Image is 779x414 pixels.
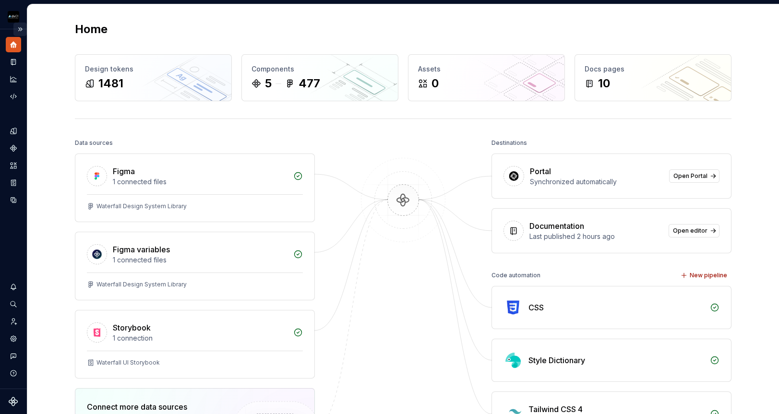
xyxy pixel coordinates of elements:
a: Assets [6,158,21,173]
div: 1 connected files [113,255,288,265]
div: Code automation [491,269,540,282]
div: 5 [265,76,272,91]
a: Home [6,37,21,52]
div: Portal [530,166,551,177]
button: Notifications [6,279,21,295]
div: Data sources [75,136,113,150]
a: Docs pages10 [575,54,731,101]
button: Contact support [6,348,21,364]
div: 0 [431,76,439,91]
div: 1 connected files [113,177,288,187]
a: Storybook1 connectionWaterfall UI Storybook [75,310,315,379]
div: Figma variables [113,244,170,255]
button: Search ⌘K [6,296,21,312]
div: 1481 [98,76,123,91]
img: 7a0241b0-c510-47ef-86be-6cc2f0d29437.png [8,11,19,23]
a: Open Portal [669,169,719,183]
a: Settings [6,331,21,346]
h2: Home [75,22,108,37]
a: Components5477 [241,54,398,101]
button: Expand sidebar [13,23,27,36]
a: Analytics [6,71,21,87]
span: Open Portal [673,172,707,180]
a: Design tokens1481 [75,54,232,101]
a: Figma1 connected filesWaterfall Design System Library [75,154,315,222]
div: Design tokens [85,64,222,74]
div: Components [252,64,388,74]
div: Connect more data sources [87,401,216,413]
div: Waterfall Design System Library [96,281,187,288]
div: 10 [598,76,610,91]
div: Synchronized automatically [530,177,663,187]
a: Figma variables1 connected filesWaterfall Design System Library [75,232,315,300]
a: Data sources [6,192,21,208]
div: Last published 2 hours ago [529,232,663,241]
div: Storybook [113,322,151,333]
div: 477 [299,76,320,91]
div: Documentation [529,220,584,232]
span: New pipeline [690,272,727,279]
a: Components [6,141,21,156]
a: Assets0 [408,54,565,101]
div: Docs pages [585,64,721,74]
div: CSS [528,302,544,313]
a: Design tokens [6,123,21,139]
div: Waterfall Design System Library [96,202,187,210]
div: 1 connection [113,333,288,343]
div: Assets [418,64,555,74]
div: Destinations [491,136,527,150]
svg: Supernova Logo [9,397,18,406]
div: Waterfall UI Storybook [96,359,160,367]
div: Figma [113,166,135,177]
a: Open editor [669,224,719,237]
button: New pipeline [678,269,731,282]
div: Style Dictionary [528,355,585,366]
a: Invite team [6,314,21,329]
a: Documentation [6,54,21,70]
a: Storybook stories [6,175,21,190]
a: Code automation [6,89,21,104]
span: Open editor [673,227,707,235]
